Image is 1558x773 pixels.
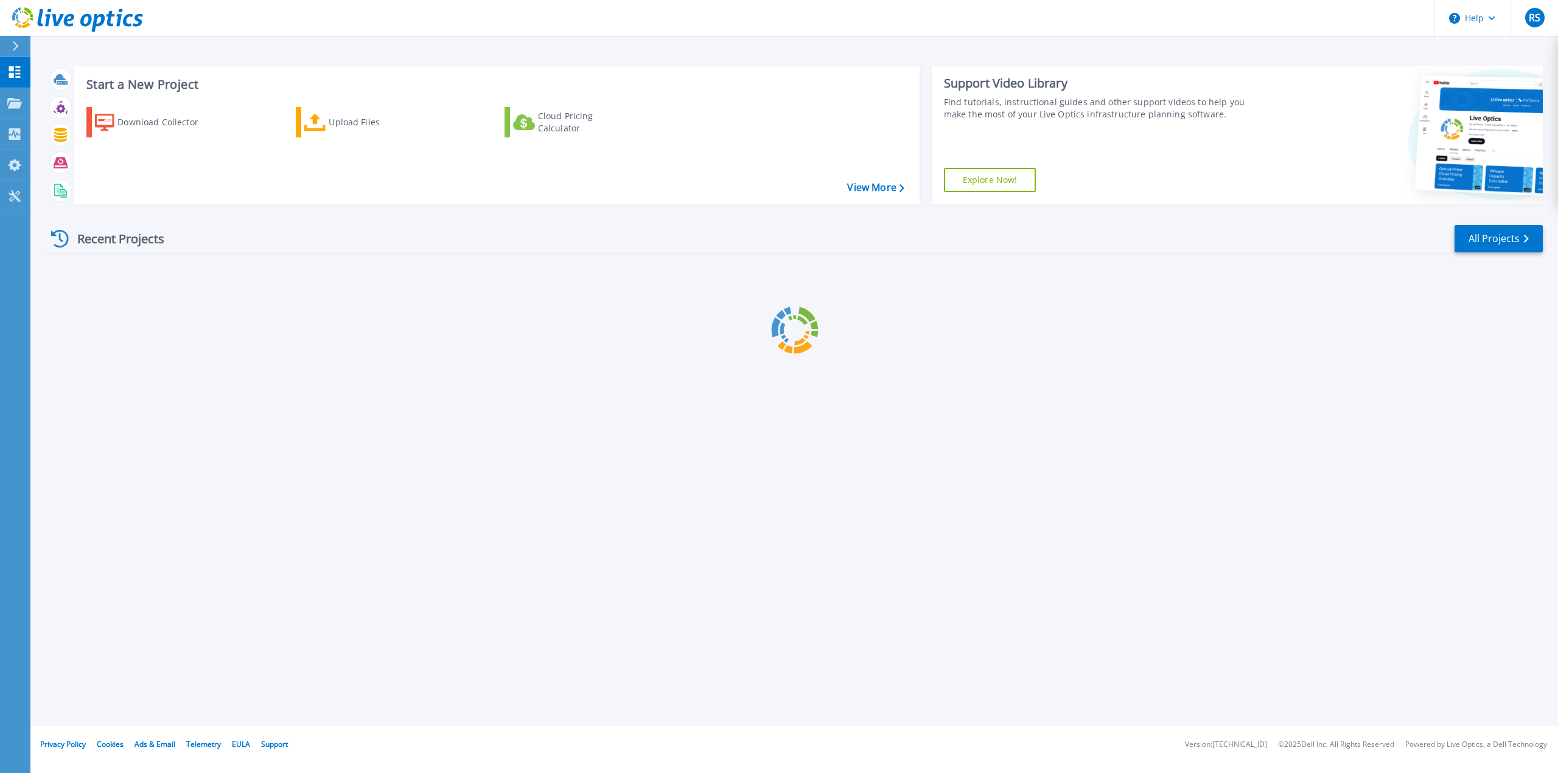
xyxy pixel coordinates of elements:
a: Download Collector [86,107,222,137]
a: Privacy Policy [40,739,86,749]
a: Explore Now! [944,168,1036,192]
a: Ads & Email [134,739,175,749]
div: Find tutorials, instructional guides and other support videos to help you make the most of your L... [944,96,1260,120]
li: Powered by Live Optics, a Dell Technology [1405,741,1547,749]
a: Support [261,739,288,749]
a: EULA [232,739,250,749]
div: Upload Files [329,110,426,134]
a: All Projects [1455,225,1543,252]
div: Cloud Pricing Calculator [538,110,635,134]
div: Recent Projects [47,224,181,254]
li: Version: [TECHNICAL_ID] [1185,741,1267,749]
h3: Start a New Project [86,78,904,91]
a: Telemetry [186,739,221,749]
a: View More [847,182,904,193]
li: © 2025 Dell Inc. All Rights Reserved [1278,741,1394,749]
a: Upload Files [296,107,431,137]
div: Support Video Library [944,75,1260,91]
a: Cloud Pricing Calculator [505,107,640,137]
span: RS [1529,13,1540,23]
a: Cookies [97,739,124,749]
div: Download Collector [117,110,215,134]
